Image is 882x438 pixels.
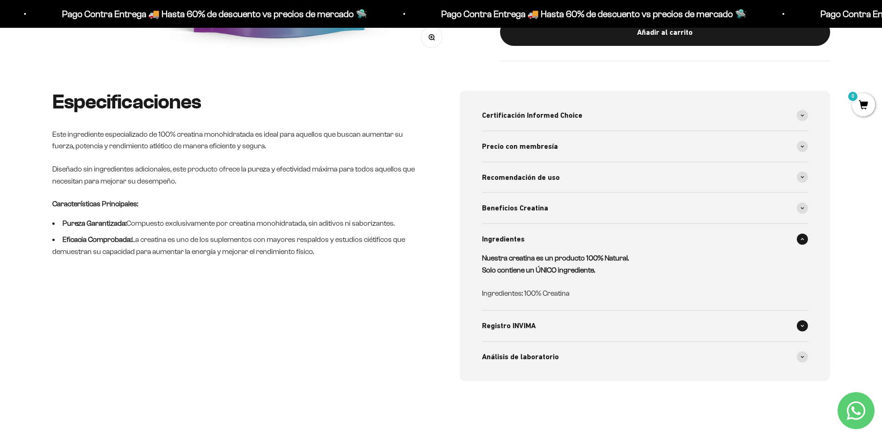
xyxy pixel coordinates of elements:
[482,351,559,363] span: Análisis de laboratorio
[482,109,582,121] span: Certificación Informed Choice
[62,6,367,21] p: Pago Contra Entrega 🚚 Hasta 60% de descuento vs precios de mercado 🛸
[852,101,875,111] a: 0
[11,44,192,60] div: Más información sobre los ingredientes
[482,311,808,341] summary: Registro INVIMA
[482,140,558,152] span: Precio con membresía
[11,15,192,36] p: ¿Qué te haría sentir más seguro de comprar este producto?
[500,18,830,46] button: Añadir al carrito
[52,217,423,229] li: Compuesto exclusivamente por creatina monohidratada, sin aditivos ni saborizantes.
[11,118,192,134] div: Un mejor precio
[482,287,797,299] p: Ingredientes: 100% Creatina
[11,100,192,116] div: Un video del producto
[482,162,808,193] summary: Recomendación de uso
[482,233,525,245] span: Ingredientes
[151,139,192,155] button: Enviar
[152,139,191,155] span: Enviar
[63,219,126,227] strong: Pureza Garantizada:
[482,202,548,214] span: Beneficios Creatina
[482,342,808,372] summary: Análisis de laboratorio
[52,234,423,257] li: La creatina es uno de los suplementos con mayores respaldos y estudios ciétificos que demuestran ...
[482,100,808,131] summary: Certificación Informed Choice
[482,254,629,274] strong: Nuestra creatina es un producto 100% Natural. Solo contiene un ÚNICO ingrediente.
[519,26,812,38] div: Añadir al carrito
[482,131,808,162] summary: Precio con membresía
[482,171,560,184] span: Recomendación de uso
[52,163,423,187] p: Diseñado sin ingredientes adicionales, este producto ofrece la pureza y efectividad máxima para t...
[482,193,808,223] summary: Beneficios Creatina
[52,91,423,113] h2: Especificaciones
[63,235,131,243] strong: Eficacia Comprobada:
[482,320,536,332] span: Registro INVIMA
[482,224,808,254] summary: Ingredientes
[441,6,746,21] p: Pago Contra Entrega 🚚 Hasta 60% de descuento vs precios de mercado 🛸
[847,91,858,102] mark: 0
[11,63,192,79] div: Reseñas de otros clientes
[11,81,192,97] div: Una promoción especial
[52,200,138,208] strong: Características Principales:
[52,128,423,152] p: Este ingrediente especializado de 100% creatina monohidratada es ideal para aquellos que buscan a...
